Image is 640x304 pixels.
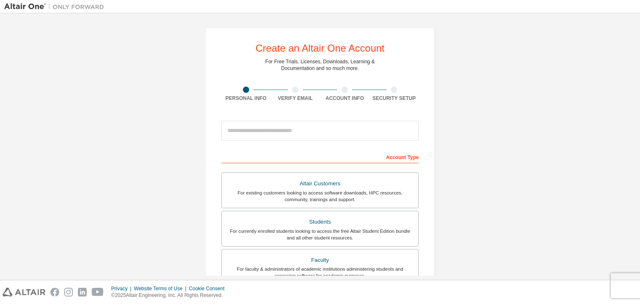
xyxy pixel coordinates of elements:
[227,254,413,266] div: Faculty
[370,95,419,102] div: Security Setup
[320,95,370,102] div: Account Info
[227,189,413,203] div: For existing customers looking to access software downloads, HPC resources, community, trainings ...
[92,288,104,297] img: youtube.svg
[4,2,108,11] img: Altair One
[134,285,189,292] div: Website Terms of Use
[2,288,45,297] img: altair_logo.svg
[221,95,271,102] div: Personal Info
[189,285,229,292] div: Cookie Consent
[255,43,385,53] div: Create an Altair One Account
[64,288,73,297] img: instagram.svg
[111,292,230,299] p: © 2025 Altair Engineering, Inc. All Rights Reserved.
[227,266,413,279] div: For faculty & administrators of academic institutions administering students and accessing softwa...
[221,150,419,163] div: Account Type
[271,95,320,102] div: Verify Email
[78,288,87,297] img: linkedin.svg
[227,228,413,241] div: For currently enrolled students looking to access the free Altair Student Edition bundle and all ...
[227,178,413,189] div: Altair Customers
[265,58,375,72] div: For Free Trials, Licenses, Downloads, Learning & Documentation and so much more.
[111,285,134,292] div: Privacy
[50,288,59,297] img: facebook.svg
[227,216,413,228] div: Students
